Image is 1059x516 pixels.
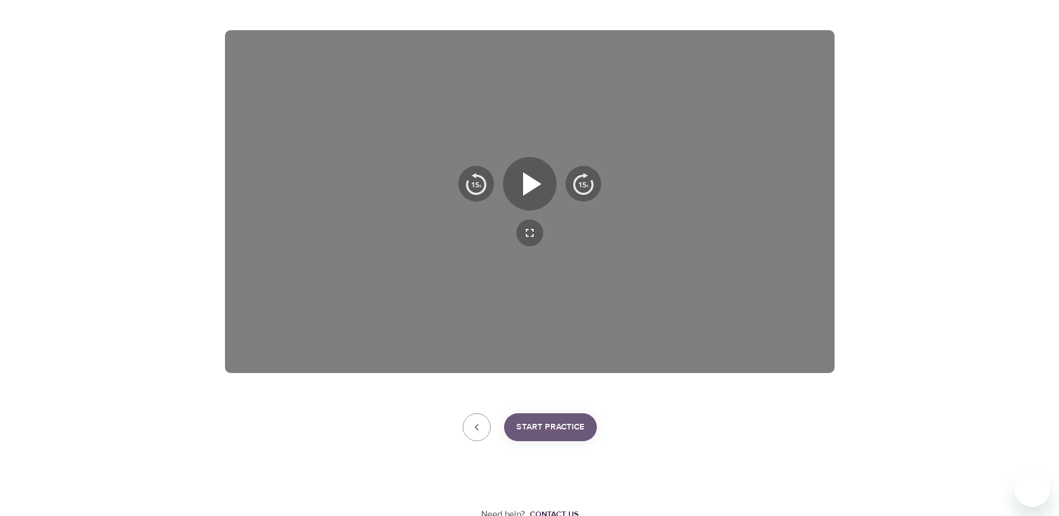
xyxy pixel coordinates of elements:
img: 15s_next.svg [572,173,595,195]
iframe: Button to launch messaging window [1014,471,1050,507]
img: 15s_prev.svg [465,173,487,195]
span: Start Practice [516,420,584,434]
button: Start Practice [504,413,597,441]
